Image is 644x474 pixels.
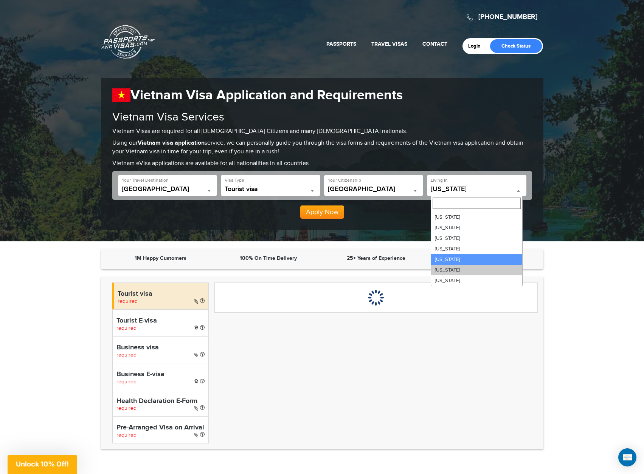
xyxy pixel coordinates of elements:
h4: Pre-Arranged Visa on Arrival [116,424,205,432]
span: Unlock 10% Off! [16,460,69,468]
span: required [116,432,137,438]
li: [US_STATE] [431,244,522,254]
strong: 100% On Time Delivery [240,255,297,261]
strong: 25+ Years of Experience [347,255,405,261]
li: [US_STATE] [431,222,522,233]
li: [US_STATE] [431,275,522,286]
label: Your Travel Destination [122,177,169,184]
div: Open Intercom Messenger [618,448,636,466]
span: California [431,185,523,193]
span: Tourist visa [225,185,317,196]
label: Your Citizenship [328,177,361,184]
li: [US_STATE] [431,233,522,244]
strong: 1M Happy Customers [135,255,186,261]
a: Check Status [490,39,542,53]
span: required [116,379,137,385]
label: Living In [431,177,448,184]
a: Travel Visas [371,41,407,47]
span: California [431,185,523,196]
span: required [116,325,137,331]
span: required [116,405,137,411]
span: required [118,298,138,304]
span: Vietnam [122,185,214,196]
button: Apply Now [300,205,344,219]
a: Contact [422,41,447,47]
p: Vietnam Visas are required for all [DEMOGRAPHIC_DATA] Citizens and many [DEMOGRAPHIC_DATA] nation... [112,127,532,136]
h4: Health Declaration E-Form [116,398,205,405]
label: Visa Type [225,177,244,184]
li: [US_STATE] [431,212,522,222]
span: required [116,352,137,358]
li: [US_STATE] [431,265,522,275]
span: Tourist visa [225,185,317,193]
strong: Vietnam visa application [138,139,205,147]
span: United States [328,185,420,193]
a: [PHONE_NUMBER] [478,13,537,21]
span: United States [328,185,420,196]
a: Passports & [DOMAIN_NAME] [101,25,155,59]
p: Using our service, we can personally guide you through the visa forms and requirements of the Vie... [112,139,532,156]
h4: Tourist E-visa [116,317,205,325]
h4: Business E-visa [116,371,205,378]
h4: Business visa [116,344,205,352]
a: Passports [326,41,356,47]
h1: Vietnam Visa Application and Requirements [112,87,532,103]
div: Unlock 10% Off! [8,455,77,474]
span: Vietnam [122,185,214,193]
h2: Vietnam Visa Services [112,111,532,124]
input: Search [433,198,521,209]
p: Vietnam eVisa applications are available for all nationalities in all countries. [112,159,532,168]
h4: Tourist visa [118,290,205,298]
a: Login [468,43,486,49]
li: [US_STATE] [431,254,522,265]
